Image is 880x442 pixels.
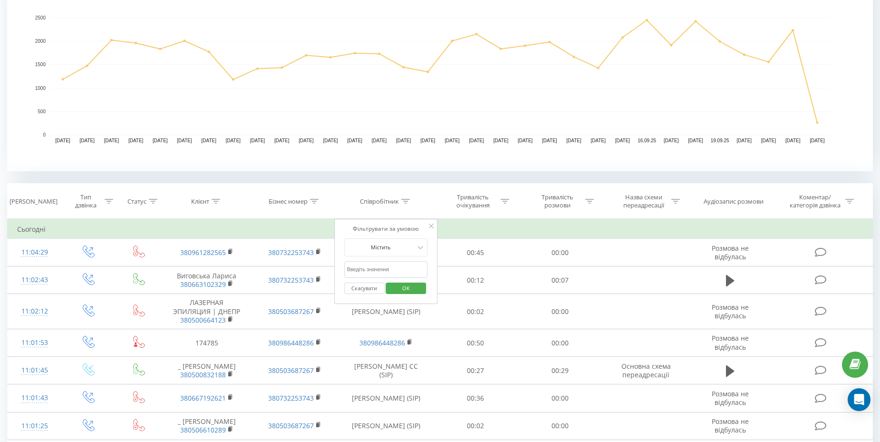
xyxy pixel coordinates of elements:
div: Тривалість очікування [447,193,498,209]
a: 380500832188 [180,370,226,379]
text: [DATE] [785,138,801,143]
td: 00:00 [518,384,602,412]
text: 19.09.25 [711,138,729,143]
span: Розмова не відбулась [712,417,749,434]
div: Бізнес номер [269,197,308,206]
td: 00:00 [518,239,602,266]
td: 00:29 [518,357,602,384]
text: [DATE] [250,138,265,143]
text: [DATE] [226,138,241,143]
div: 11:01:45 [17,361,52,380]
text: [DATE] [104,138,119,143]
text: [DATE] [566,138,581,143]
td: 00:12 [433,266,518,294]
div: 11:01:43 [17,389,52,407]
td: 00:27 [433,357,518,384]
text: [DATE] [810,138,825,143]
text: [DATE] [80,138,95,143]
td: [PERSON_NAME] (SIP) [338,412,433,440]
text: [DATE] [299,138,314,143]
a: 380986448286 [268,338,314,347]
td: 00:07 [518,266,602,294]
td: 00:50 [433,329,518,357]
div: Коментар/категорія дзвінка [787,193,843,209]
div: Open Intercom Messenger [848,388,870,411]
text: [DATE] [493,138,509,143]
td: 00:45 [433,239,518,266]
text: 500 [38,109,46,114]
text: [DATE] [542,138,557,143]
span: Розмова не відбулась [712,334,749,351]
td: 00:00 [518,329,602,357]
a: 380503687267 [268,366,314,375]
td: [PERSON_NAME] СС (SIP) [338,357,433,384]
text: 2000 [35,39,46,44]
a: 380986448286 [359,338,405,347]
text: 16.09.25 [638,138,656,143]
div: 11:02:43 [17,271,52,289]
input: Введіть значення [344,261,428,278]
div: Назва схеми переадресації [618,193,669,209]
span: Розмова не відбулась [712,389,749,407]
td: _ [PERSON_NAME] [163,412,251,440]
text: [DATE] [445,138,460,143]
td: [PERSON_NAME] (SIP) [338,384,433,412]
td: Сьогодні [8,220,873,239]
text: [DATE] [688,138,703,143]
div: Фільтрувати за умовою [344,224,428,234]
text: [DATE] [55,138,70,143]
button: OK [386,283,426,295]
text: [DATE] [590,138,606,143]
a: 380961282565 [180,248,226,257]
span: Розмова не відбулась [712,303,749,320]
a: 380500664123 [180,315,226,324]
td: Основна схема переадресації [602,357,690,384]
text: 1500 [35,62,46,68]
text: 1000 [35,86,46,91]
text: [DATE] [323,138,338,143]
text: [DATE] [615,138,630,143]
text: [DATE] [372,138,387,143]
text: 2500 [35,15,46,20]
td: ЛАЗЕРНАЯ ЭПИЛЯЦИЯ | ДНЕПР [163,294,251,329]
td: 174785 [163,329,251,357]
text: [DATE] [396,138,411,143]
div: Аудіозапис розмови [704,197,764,206]
td: 00:02 [433,294,518,329]
div: Тип дзвінка [70,193,102,209]
a: 380503687267 [268,307,314,316]
a: 380503687267 [268,421,314,430]
text: [DATE] [177,138,192,143]
text: [DATE] [664,138,679,143]
td: Виговська Лариса [163,266,251,294]
a: 380732253743 [268,275,314,285]
div: Статус [127,197,146,206]
a: 380732253743 [268,393,314,403]
a: 380667192621 [180,393,226,403]
div: [PERSON_NAME] [10,197,58,206]
text: [DATE] [469,138,484,143]
button: Скасувати [344,283,385,295]
div: 11:01:25 [17,417,52,435]
a: 380732253743 [268,248,314,257]
text: [DATE] [128,138,144,143]
text: [DATE] [737,138,752,143]
text: [DATE] [153,138,168,143]
text: [DATE] [201,138,216,143]
text: [DATE] [518,138,533,143]
text: [DATE] [274,138,290,143]
span: Розмова не відбулась [712,244,749,261]
td: 00:02 [433,412,518,440]
div: Клієнт [191,197,209,206]
td: 00:00 [518,412,602,440]
text: [DATE] [420,138,435,143]
div: 11:01:53 [17,334,52,352]
div: 11:02:12 [17,302,52,321]
td: 00:36 [433,384,518,412]
div: Тривалість розмови [532,193,583,209]
a: 380506610289 [180,425,226,434]
div: 11:04:29 [17,243,52,262]
text: 0 [43,132,46,138]
td: 00:00 [518,294,602,329]
text: [DATE] [348,138,363,143]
